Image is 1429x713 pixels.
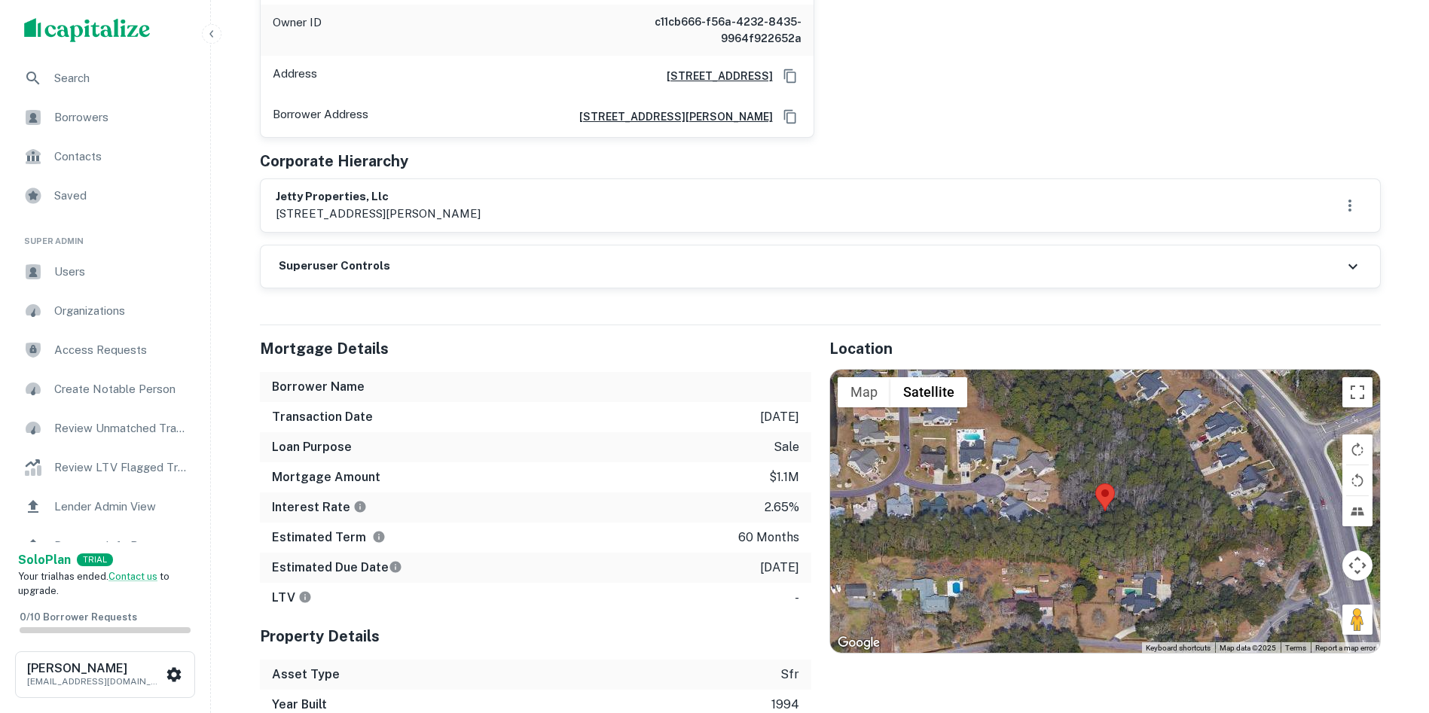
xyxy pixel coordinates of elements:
[12,99,198,136] a: Borrowers
[353,500,367,513] svg: The interest rates displayed on the website are for informational purposes only and may be report...
[18,571,169,597] span: Your trial has ended. to upgrade.
[260,150,408,172] h5: Corporate Hierarchy
[829,337,1381,360] h5: Location
[272,559,402,577] h6: Estimated Due Date
[780,666,799,684] p: sfr
[779,65,802,87] button: Copy Address
[834,633,884,653] img: Google
[795,589,799,607] p: -
[54,537,189,555] span: Borrower Info Requests
[738,529,799,547] p: 60 months
[24,18,151,42] img: capitalize-logo.png
[1315,644,1376,652] a: Report a map error
[272,438,352,456] h6: Loan Purpose
[54,187,189,205] span: Saved
[54,498,189,516] span: Lender Admin View
[12,332,198,368] a: Access Requests
[54,419,189,437] span: Review Unmatched Transactions
[1342,605,1373,635] button: Drag Pegman onto the map to open Street View
[27,675,163,688] p: [EMAIL_ADDRESS][DOMAIN_NAME]
[1354,593,1429,665] iframe: Chat Widget
[54,341,189,359] span: Access Requests
[276,205,481,223] p: [STREET_ADDRESS][PERSON_NAME]
[838,377,890,407] button: Show street map
[12,293,198,329] a: Organizations
[108,571,157,582] a: Contact us
[774,438,799,456] p: sale
[372,530,386,544] svg: Term is based on a standard schedule for this type of loan.
[12,410,198,446] a: Review Unmatched Transactions
[1342,465,1373,495] button: Rotate map counterclockwise
[273,105,368,128] p: Borrower Address
[12,489,198,525] a: Lender Admin View
[54,380,189,398] span: Create Notable Person
[54,459,189,477] span: Review LTV Flagged Transactions
[1220,644,1276,652] span: Map data ©2025
[272,666,340,684] h6: Asset Type
[54,263,189,281] span: Users
[12,60,198,96] a: Search
[1342,550,1373,580] button: Map camera controls
[54,302,189,320] span: Organizations
[12,139,198,175] a: Contacts
[12,528,198,564] a: Borrower Info Requests
[12,254,198,290] a: Users
[272,468,380,486] h6: Mortgage Amount
[1342,377,1373,407] button: Toggle fullscreen view
[272,408,373,426] h6: Transaction Date
[273,14,322,47] p: Owner ID
[655,68,773,84] a: [STREET_ADDRESS]
[77,553,113,566] div: TRIAL
[54,108,189,126] span: Borrowers
[765,498,799,516] p: 2.65%
[769,468,799,486] p: $1.1m
[890,377,967,407] button: Show satellite imagery
[18,553,71,567] strong: Solo Plan
[54,148,189,166] span: Contacts
[779,105,802,128] button: Copy Address
[272,498,367,516] h6: Interest Rate
[12,449,198,486] a: Review LTV Flagged Transactions
[54,69,189,87] span: Search
[834,633,884,653] a: Open this area in Google Maps (opens a new window)
[1146,643,1211,654] button: Keyboard shortcuts
[272,529,386,547] h6: Estimated Term
[20,611,137,623] span: 0 / 10 Borrower Requests
[567,108,773,125] a: [STREET_ADDRESS][PERSON_NAME]
[272,589,312,607] h6: LTV
[12,371,198,407] a: Create Notable Person
[1285,644,1306,652] a: Terms (opens in new tab)
[12,178,198,214] a: Saved
[260,625,811,647] h5: Property Details
[27,663,163,675] h6: [PERSON_NAME]
[1342,496,1373,526] button: Tilt map
[389,560,402,574] svg: Estimate is based on a standard schedule for this type of loan.
[273,65,317,87] p: Address
[15,651,195,698] button: [PERSON_NAME][EMAIL_ADDRESS][DOMAIN_NAME]
[621,14,802,47] h6: c11cb666-f56a-4232-8435-9964f922652a
[18,551,71,569] a: SoloPlan
[276,188,481,206] h6: jetty properties, llc
[298,590,312,604] svg: LTVs displayed on the website are for informational purposes only and may be reported incorrectly...
[760,559,799,577] p: [DATE]
[272,378,365,396] h6: Borrower Name
[279,257,390,275] h6: Superuser Controls
[12,217,198,254] li: Super Admin
[1342,434,1373,465] button: Rotate map clockwise
[260,337,811,360] h5: Mortgage Details
[760,408,799,426] p: [DATE]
